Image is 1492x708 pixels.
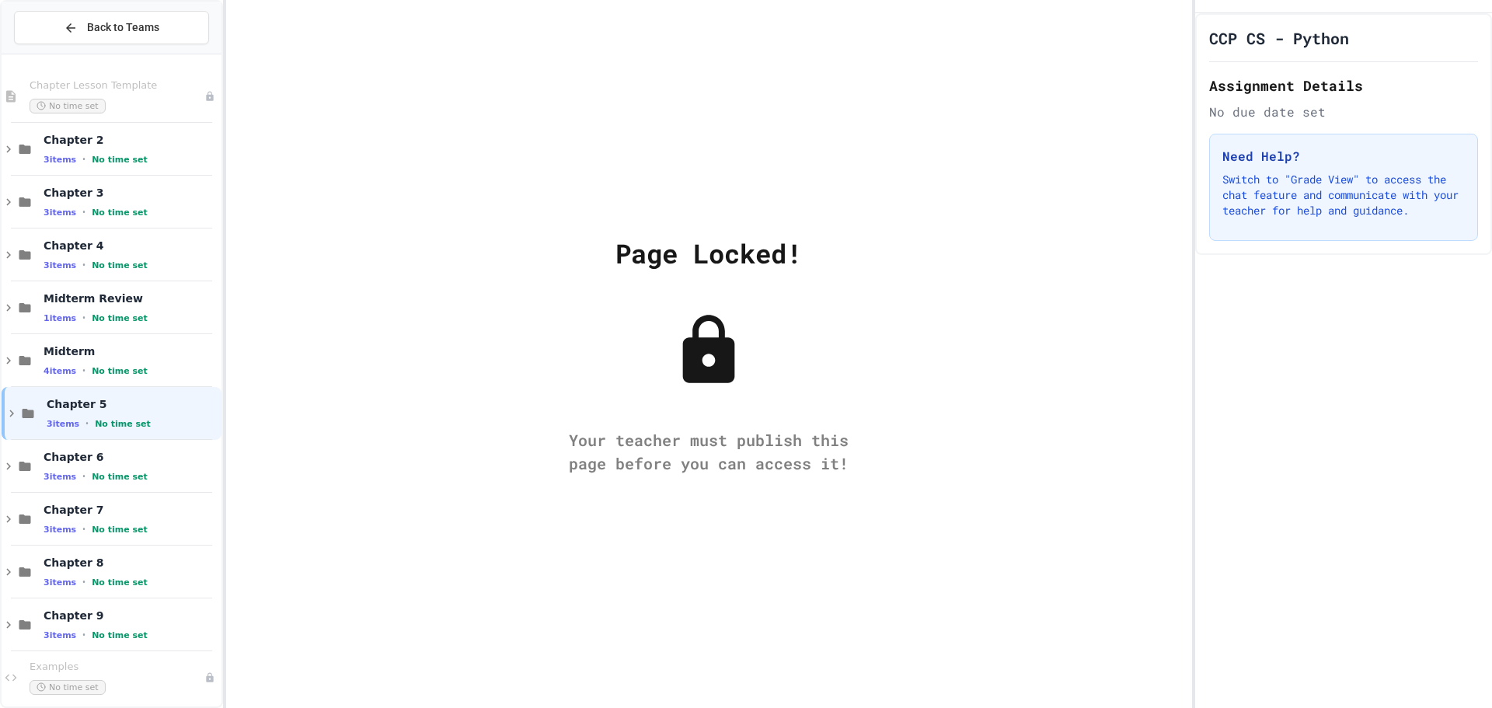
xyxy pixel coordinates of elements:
span: Midterm [44,344,218,358]
div: No due date set [1209,103,1478,121]
span: 3 items [44,208,76,218]
span: • [82,259,85,271]
span: • [82,523,85,535]
span: 3 items [44,525,76,535]
span: 3 items [44,472,76,482]
span: No time set [92,208,148,218]
span: • [82,629,85,641]
span: No time set [30,99,106,113]
span: No time set [92,313,148,323]
span: Chapter 5 [47,397,218,411]
span: No time set [92,577,148,588]
p: Switch to "Grade View" to access the chat feature and communicate with your teacher for help and ... [1222,172,1465,218]
span: No time set [92,155,148,165]
span: Midterm Review [44,291,218,305]
span: 4 items [44,366,76,376]
span: 3 items [44,630,76,640]
span: • [82,206,85,218]
span: Examples [30,661,204,674]
div: Your teacher must publish this page before you can access it! [553,428,864,475]
span: • [85,417,89,430]
span: Chapter 3 [44,186,218,200]
span: Back to Teams [87,19,159,36]
h1: CCP CS - Python [1209,27,1349,49]
span: 3 items [47,419,79,429]
span: Chapter Lesson Template [30,79,204,92]
span: 3 items [44,155,76,165]
span: • [82,576,85,588]
span: 3 items [44,577,76,588]
button: Back to Teams [14,11,209,44]
span: No time set [92,525,148,535]
span: • [82,153,85,166]
span: 3 items [44,260,76,270]
span: Chapter 7 [44,503,218,517]
span: Chapter 9 [44,609,218,623]
h2: Assignment Details [1209,75,1478,96]
span: No time set [95,419,151,429]
span: No time set [92,630,148,640]
span: Chapter 8 [44,556,218,570]
div: Page Locked! [615,233,802,273]
span: • [82,312,85,324]
span: Chapter 4 [44,239,218,253]
div: Unpublished [204,672,215,683]
span: No time set [92,366,148,376]
span: No time set [92,260,148,270]
span: No time set [92,472,148,482]
span: • [82,364,85,377]
span: Chapter 6 [44,450,218,464]
span: • [82,470,85,483]
span: No time set [30,680,106,695]
div: Unpublished [204,91,215,102]
span: 1 items [44,313,76,323]
h3: Need Help? [1222,147,1465,166]
span: Chapter 2 [44,133,218,147]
